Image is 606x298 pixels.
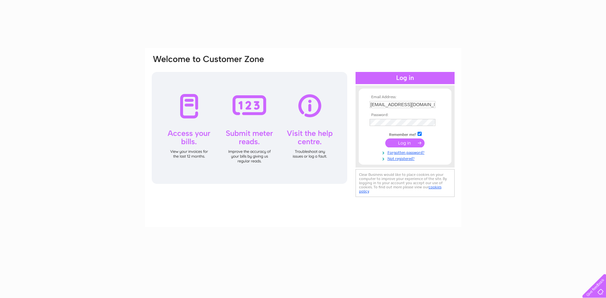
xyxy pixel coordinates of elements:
th: Email Address: [368,95,442,99]
td: Remember me? [368,131,442,137]
th: Password: [368,113,442,117]
input: Submit [385,138,425,147]
a: Forgotten password? [370,149,442,155]
div: Clear Business would like to place cookies on your computer to improve your experience of the sit... [356,169,455,197]
a: Not registered? [370,155,442,161]
a: cookies policy [359,185,441,193]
